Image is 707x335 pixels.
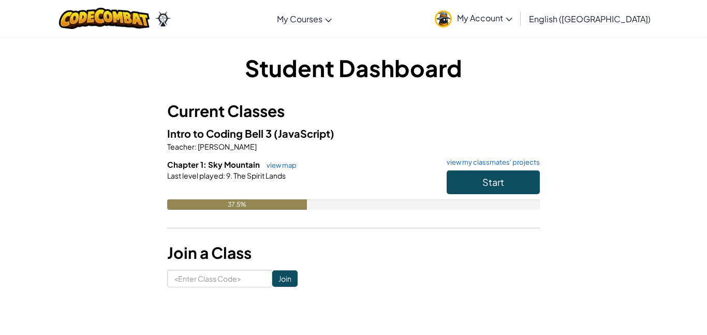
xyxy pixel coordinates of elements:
[167,52,540,84] h1: Student Dashboard
[435,10,452,27] img: avatar
[167,127,274,140] span: Intro to Coding Bell 3
[167,99,540,123] h3: Current Classes
[195,142,197,151] span: :
[261,161,297,169] a: view map
[167,142,195,151] span: Teacher
[457,12,512,23] span: My Account
[223,171,225,180] span: :
[232,171,286,180] span: The Spirit Lands
[167,171,223,180] span: Last level played
[524,5,656,33] a: English ([GEOGRAPHIC_DATA])
[167,270,272,287] input: <Enter Class Code>
[430,2,518,35] a: My Account
[529,13,651,24] span: English ([GEOGRAPHIC_DATA])
[272,5,337,33] a: My Courses
[274,127,334,140] span: (JavaScript)
[155,11,171,26] img: Ozaria
[167,159,261,169] span: Chapter 1: Sky Mountain
[197,142,257,151] span: [PERSON_NAME]
[272,270,298,287] input: Join
[277,13,322,24] span: My Courses
[225,171,232,180] span: 9.
[167,199,307,210] div: 37.5%
[447,170,540,194] button: Start
[441,159,540,166] a: view my classmates' projects
[167,241,540,265] h3: Join a Class
[59,8,150,29] img: CodeCombat logo
[482,176,504,188] span: Start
